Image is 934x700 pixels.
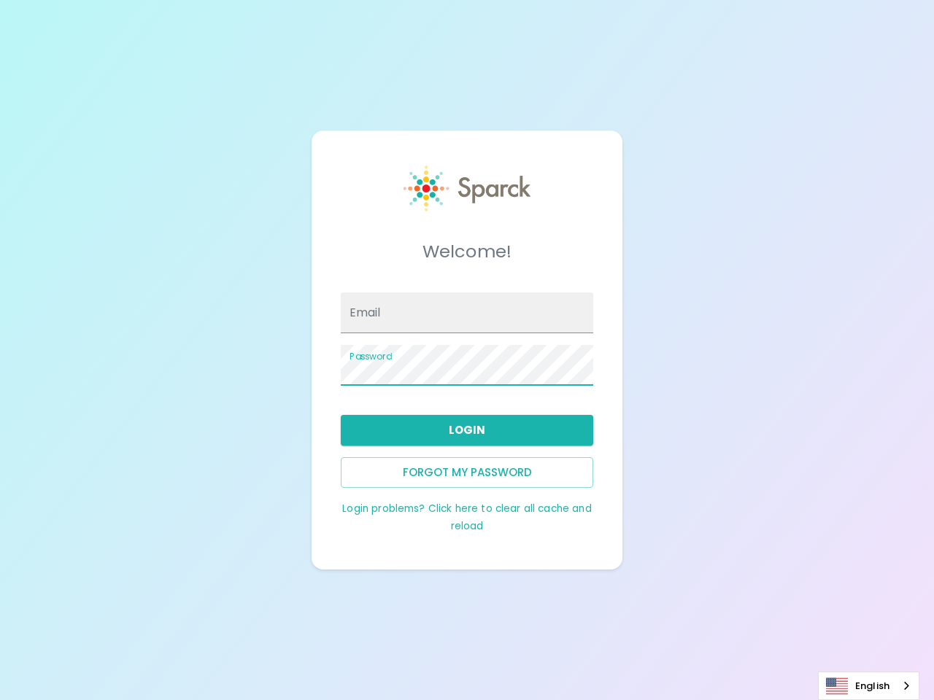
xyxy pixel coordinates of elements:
button: Forgot my password [341,457,594,488]
img: Sparck logo [404,166,530,211]
h5: Welcome! [341,240,594,263]
button: Login [341,415,594,446]
label: Password [350,350,392,362]
a: Login problems? Click here to clear all cache and reload [342,502,591,533]
aside: Language selected: English [818,672,919,700]
div: Language [818,672,919,700]
a: English [819,672,919,699]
